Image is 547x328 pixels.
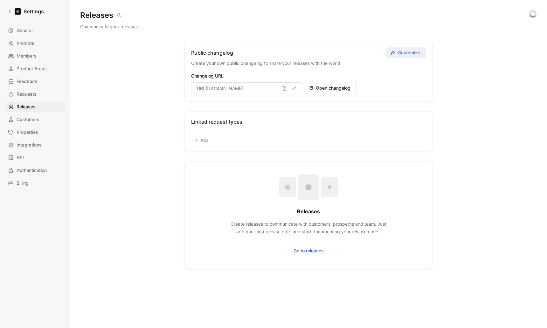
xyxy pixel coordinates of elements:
[17,90,37,98] span: Requests
[24,8,44,15] h1: Settings
[17,27,32,34] span: General
[229,220,388,236] p: Create releases to communicate with customers, prospects and team. Just add your first release da...
[17,116,39,123] span: Customers
[5,76,65,86] a: Feedback
[316,84,351,92] span: Open changelog
[17,78,37,85] span: Feedback
[17,154,24,161] span: API
[17,103,36,111] span: Releases
[17,52,37,60] span: Members
[5,51,65,61] a: Members
[5,102,65,112] a: Releases
[5,64,65,74] a: Product Areas
[17,39,34,47] span: Prompts
[191,136,211,145] button: Add
[191,49,233,57] h5: Public changelog
[5,89,65,99] a: Requests
[398,49,422,57] span: Customize
[386,47,426,58] button: Customize
[80,23,138,31] p: Communicate your releases
[5,25,65,36] a: General
[17,65,47,72] span: Product Areas
[5,114,65,125] a: Customers
[5,153,65,163] a: API
[5,178,65,188] a: Billing
[5,140,65,150] a: Integrations
[191,118,426,126] h5: Linked request types
[191,72,302,80] div: Changelog URL
[5,165,65,175] a: Authentication
[17,179,29,187] span: Billing
[17,128,38,136] span: Properties
[305,82,356,94] button: Open changelog
[5,5,46,18] a: Settings
[291,246,327,256] button: Go to releases
[297,208,320,215] h2: Releases
[17,141,42,149] span: Integrations
[5,127,65,137] a: Properties
[80,10,113,20] h1: Releases
[191,59,426,67] span: Create your own public changelog to share your releases with the world
[5,38,65,48] a: Prompts
[17,167,47,174] span: Authentication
